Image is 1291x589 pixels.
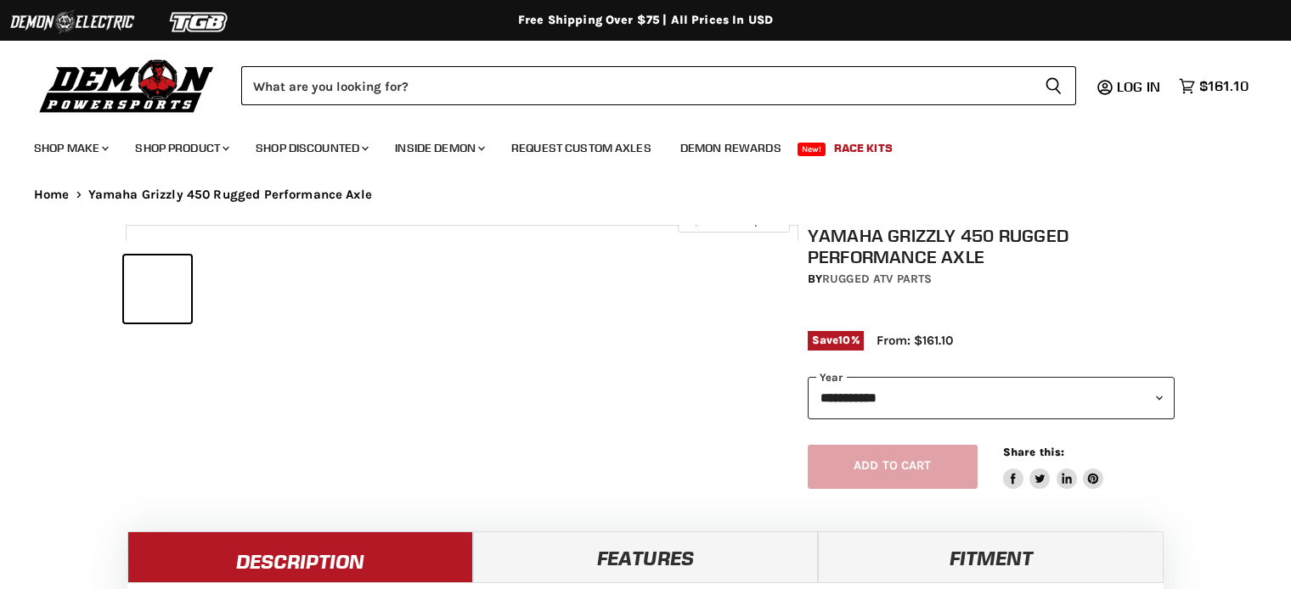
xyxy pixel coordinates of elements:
div: by [808,270,1175,289]
span: Save % [808,331,864,350]
img: Demon Powersports [34,55,220,115]
span: New! [798,143,826,156]
span: From: $161.10 [877,333,953,348]
select: year [808,377,1175,418]
a: Description [127,531,473,582]
button: Search [1031,66,1076,105]
a: Fitment [818,531,1164,582]
span: Log in [1117,78,1160,95]
a: Request Custom Axles [499,131,664,165]
h1: Yamaha Grizzly 450 Rugged Performance Axle [808,225,1175,267]
span: Click to expand [686,214,781,227]
img: Demon Electric Logo 2 [8,6,136,38]
a: Shop Discounted [243,131,379,165]
a: Demon Rewards [668,131,794,165]
a: Rugged ATV Parts [822,272,932,286]
button: Yamaha Grizzly 450 Rugged Performance Axle thumbnail [196,255,263,323]
span: Share this: [1003,446,1064,458]
span: 10 [838,334,850,346]
form: Product [241,66,1076,105]
a: $161.10 [1170,74,1257,98]
a: Shop Make [21,131,119,165]
a: Inside Demon [382,131,495,165]
span: $161.10 [1199,78,1249,94]
span: Yamaha Grizzly 450 Rugged Performance Axle [88,188,372,202]
a: Shop Product [122,131,240,165]
a: Log in [1109,79,1170,94]
a: Home [34,188,70,202]
input: Search [241,66,1031,105]
aside: Share this: [1003,445,1104,490]
button: Yamaha Grizzly 450 Rugged Performance Axle thumbnail [124,255,191,323]
a: Race Kits [821,131,905,165]
img: TGB Logo 2 [136,6,263,38]
ul: Main menu [21,124,1244,165]
button: Yamaha Grizzly 450 Rugged Performance Axle thumbnail [268,255,335,323]
a: Features [473,531,819,582]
